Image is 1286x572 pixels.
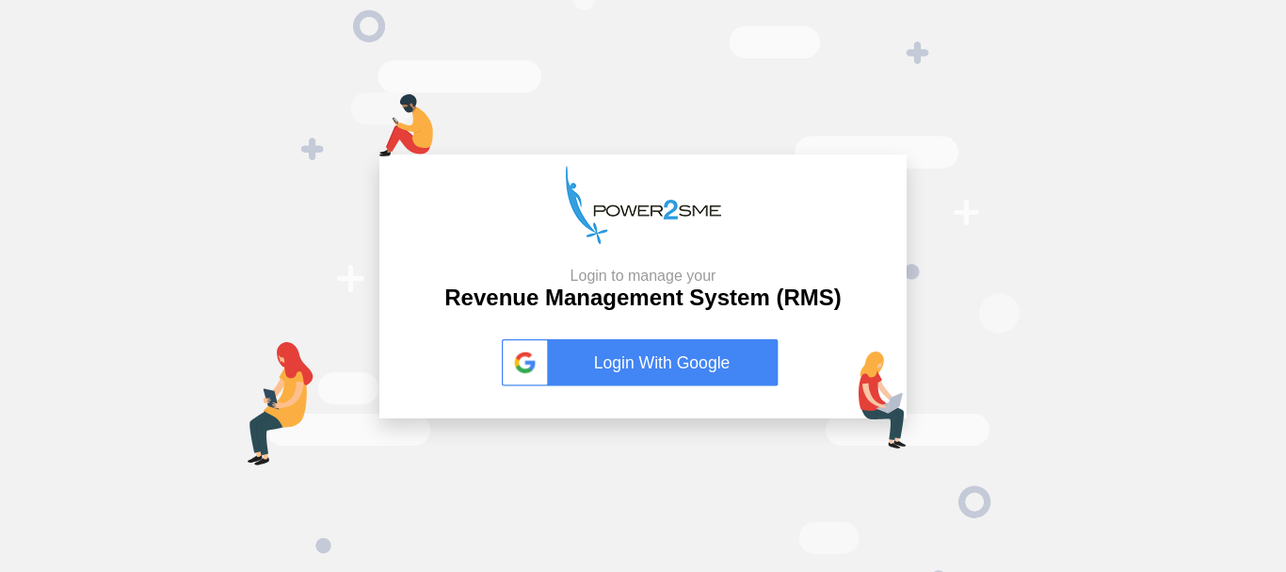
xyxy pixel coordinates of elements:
[379,94,433,156] img: mob-login.png
[566,166,721,244] img: p2s_logo.png
[859,351,907,449] img: lap-login.png
[248,342,313,466] img: tab-login.png
[502,339,784,386] a: Login With Google
[496,319,790,406] button: Login With Google
[444,267,841,312] h2: Revenue Management System (RMS)
[444,267,841,285] small: Login to manage your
